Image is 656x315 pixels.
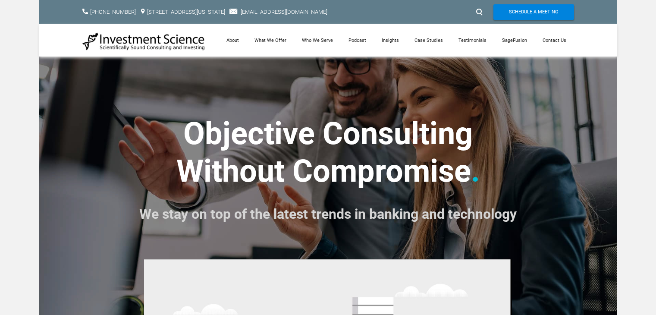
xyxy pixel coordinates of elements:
font: We stay on top of the latest trends in banking and technology [139,206,517,222]
a: SageFusion [494,24,535,57]
a: Case Studies [407,24,451,57]
a: [STREET_ADDRESS][US_STATE]​ [147,9,225,15]
a: Who We Serve [294,24,341,57]
span: Schedule A Meeting [509,4,559,20]
a: About [219,24,247,57]
img: Investment Science | NYC Consulting Services [82,32,205,51]
a: Insights [374,24,407,57]
a: [EMAIL_ADDRESS][DOMAIN_NAME] [241,9,327,15]
a: Podcast [341,24,374,57]
a: What We Offer [247,24,294,57]
a: [PHONE_NUMBER] [90,9,136,15]
strong: ​Objective Consulting ​Without Compromise [176,115,473,189]
a: Schedule A Meeting [493,4,574,20]
a: Contact Us [535,24,574,57]
font: . [471,153,480,189]
a: Testimonials [451,24,494,57]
